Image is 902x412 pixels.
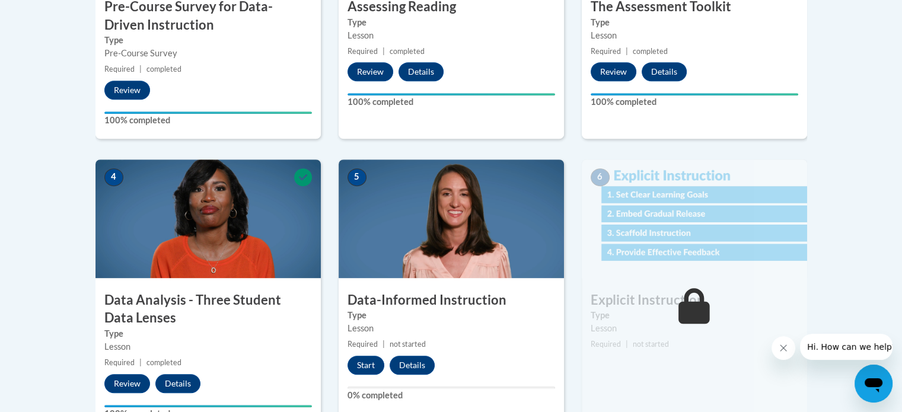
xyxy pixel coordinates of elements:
div: Your progress [104,405,312,407]
span: Required [591,47,621,56]
span: completed [390,47,425,56]
span: completed [146,65,181,74]
div: Lesson [348,322,555,335]
span: | [626,47,628,56]
button: Details [390,356,435,375]
button: Start [348,356,384,375]
span: 4 [104,168,123,186]
label: Type [104,327,312,340]
iframe: Message from company [800,334,893,360]
label: 100% completed [104,114,312,127]
span: completed [633,47,668,56]
label: 100% completed [348,95,555,108]
span: | [139,65,142,74]
label: Type [348,16,555,29]
iframe: Button to launch messaging window [855,365,893,403]
span: 6 [591,168,610,186]
img: Course Image [95,159,321,278]
h3: Data Analysis - Three Student Data Lenses [95,291,321,328]
span: Required [348,47,378,56]
span: Required [104,65,135,74]
span: | [383,47,385,56]
div: Pre-Course Survey [104,47,312,60]
label: 100% completed [591,95,798,108]
span: | [626,340,628,349]
button: Review [104,81,150,100]
img: Course Image [582,159,807,278]
span: not started [633,340,669,349]
label: Type [591,309,798,322]
button: Review [104,374,150,393]
span: | [139,358,142,367]
div: Your progress [591,93,798,95]
h3: Explicit Instruction [582,291,807,309]
button: Review [348,62,393,81]
span: Required [348,340,378,349]
div: Lesson [591,29,798,42]
label: Type [348,309,555,322]
span: not started [390,340,426,349]
div: Lesson [348,29,555,42]
span: completed [146,358,181,367]
div: Your progress [104,111,312,114]
span: 5 [348,168,366,186]
button: Review [591,62,636,81]
span: | [383,340,385,349]
div: Lesson [591,322,798,335]
label: Type [591,16,798,29]
img: Course Image [339,159,564,278]
span: Required [104,358,135,367]
span: Hi. How can we help? [7,8,96,18]
div: Your progress [348,93,555,95]
span: Required [591,340,621,349]
button: Details [399,62,444,81]
button: Details [155,374,200,393]
button: Details [642,62,687,81]
label: Type [104,34,312,47]
label: 0% completed [348,389,555,402]
iframe: Close message [772,336,795,360]
div: Lesson [104,340,312,353]
h3: Data-Informed Instruction [339,291,564,309]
